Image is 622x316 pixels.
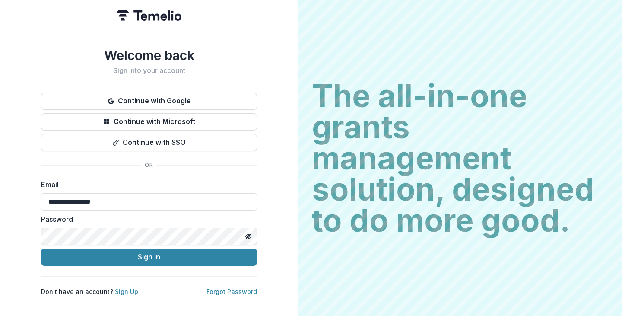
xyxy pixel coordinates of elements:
button: Continue with SSO [41,134,257,151]
h1: Welcome back [41,48,257,63]
button: Continue with Microsoft [41,113,257,131]
button: Toggle password visibility [241,230,255,243]
p: Don't have an account? [41,287,138,296]
label: Email [41,179,252,190]
button: Sign In [41,249,257,266]
img: Temelio [117,10,181,21]
a: Forgot Password [206,288,257,295]
button: Continue with Google [41,93,257,110]
h2: Sign into your account [41,67,257,75]
label: Password [41,214,252,224]
a: Sign Up [115,288,138,295]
